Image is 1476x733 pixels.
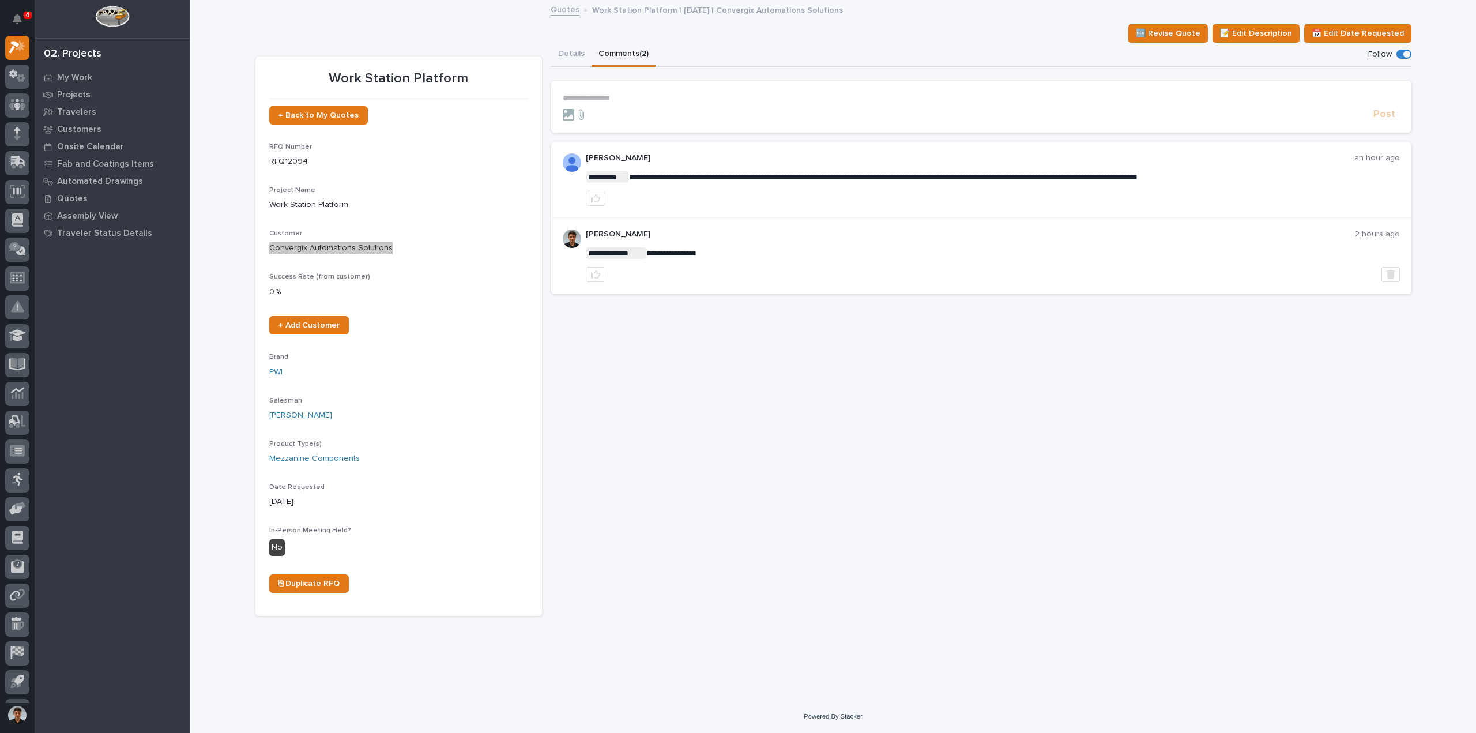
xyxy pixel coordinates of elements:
p: Travelers [57,107,96,118]
p: [PERSON_NAME] [586,230,1355,239]
p: RFQ12094 [269,156,528,168]
a: Automated Drawings [35,172,190,190]
p: an hour ago [1354,153,1400,163]
button: 📅 Edit Date Requested [1304,24,1411,43]
div: Notifications4 [14,14,29,32]
img: AOh14Gjx62Rlbesu-yIIyH4c_jqdfkUZL5_Os84z4H1p=s96-c [563,230,581,248]
button: Details [551,43,592,67]
p: [DATE] [269,496,528,508]
a: Powered By Stacker [804,713,862,720]
a: Customers [35,121,190,138]
a: My Work [35,69,190,86]
span: Post [1373,108,1395,121]
p: Quotes [57,194,88,204]
a: Fab and Coatings Items [35,155,190,172]
p: Work Station Platform | [DATE] | Convergix Automations Solutions [592,3,843,16]
span: Project Name [269,187,315,194]
a: Quotes [551,2,579,16]
p: 2 hours ago [1355,230,1400,239]
img: Workspace Logo [95,6,129,27]
p: 0 % [269,286,528,298]
button: 📝 Edit Description [1213,24,1300,43]
span: Salesman [269,397,302,404]
button: like this post [586,191,605,206]
img: ALV-UjW1D-ML-FnCt4FgU8x4S79KJqwX3TQHk7UYGtoy9jV5yY8fpjVEvRQNbvDwvk-GQ6vc8cB5lOH07uFCwEYx9Ysx_wxRe... [563,153,581,172]
a: Assembly View [35,207,190,224]
span: In-Person Meeting Held? [269,527,351,534]
p: Fab and Coatings Items [57,159,154,170]
a: Travelers [35,103,190,121]
p: My Work [57,73,92,83]
a: Mezzanine Components [269,453,360,465]
p: Work Station Platform [269,199,528,211]
span: 🆕 Revise Quote [1136,27,1200,40]
span: ⎘ Duplicate RFQ [278,580,340,588]
p: Work Station Platform [269,70,528,87]
button: Post [1369,108,1400,121]
div: 02. Projects [44,48,101,61]
a: ⎘ Duplicate RFQ [269,574,349,593]
p: Customers [57,125,101,135]
p: Onsite Calendar [57,142,124,152]
a: Convergix Automations Solutions [269,242,393,254]
a: PWI [269,366,283,378]
a: ← Back to My Quotes [269,106,368,125]
p: Traveler Status Details [57,228,152,239]
div: No [269,539,285,556]
a: Traveler Status Details [35,224,190,242]
span: Product Type(s) [269,441,322,448]
span: 📅 Edit Date Requested [1312,27,1404,40]
p: Follow [1368,50,1392,59]
span: Date Requested [269,484,325,491]
span: Brand [269,354,288,360]
span: + Add Customer [278,321,340,329]
p: Projects [57,90,91,100]
button: users-avatar [5,703,29,727]
span: Success Rate (from customer) [269,273,370,280]
button: like this post [586,267,605,282]
p: 4 [25,11,29,19]
p: Assembly View [57,211,118,221]
a: + Add Customer [269,316,349,334]
span: Customer [269,230,302,237]
button: Delete post [1381,267,1400,282]
a: Quotes [35,190,190,207]
a: [PERSON_NAME] [269,409,332,422]
a: Onsite Calendar [35,138,190,155]
button: Comments (2) [592,43,656,67]
a: Projects [35,86,190,103]
button: Notifications [5,7,29,31]
button: 🆕 Revise Quote [1128,24,1208,43]
span: 📝 Edit Description [1220,27,1292,40]
span: ← Back to My Quotes [278,111,359,119]
p: Automated Drawings [57,176,143,187]
p: [PERSON_NAME] [586,153,1354,163]
span: RFQ Number [269,144,312,151]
